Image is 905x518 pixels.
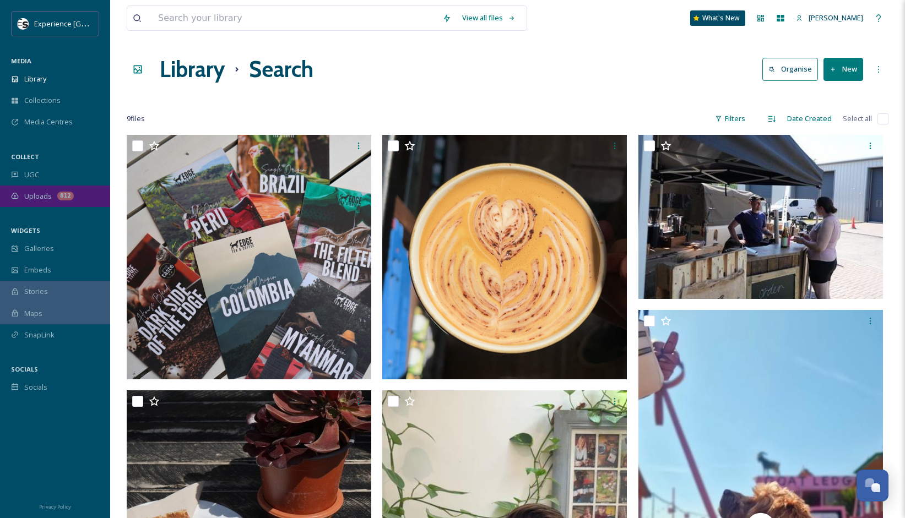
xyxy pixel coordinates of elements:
img: Edge Coffee 3.png [127,135,371,379]
a: View all files [457,7,521,29]
span: [PERSON_NAME] [809,13,863,23]
img: Edge Coffee 1.png [382,135,627,379]
a: What's New [690,10,745,26]
span: WIDGETS [11,226,40,235]
span: Embeds [24,265,51,275]
a: Privacy Policy [39,499,71,512]
button: Open Chat [857,470,888,501]
span: UGC [24,170,39,180]
div: Filters [709,108,751,129]
img: WSCC%20ES%20Socials%20Icon%20-%20Secondary%20-%20Black.jpg [18,18,29,29]
span: MEDIA [11,57,31,65]
button: New [823,58,863,80]
span: Privacy Policy [39,503,71,510]
span: SnapLink [24,330,55,340]
a: Library [160,53,225,86]
span: Uploads [24,191,52,201]
span: 9 file s [127,113,145,124]
span: SOCIALS [11,365,38,373]
img: Cast Iron 2.jpg [638,135,883,299]
span: Media Centres [24,117,73,127]
span: Stories [24,286,48,297]
span: Socials [24,382,47,392]
span: Experience [GEOGRAPHIC_DATA] [34,18,143,29]
span: Select all [843,113,872,124]
input: Search your library [153,6,437,30]
span: Library [24,74,46,84]
div: Date Created [782,108,837,129]
span: COLLECT [11,152,39,161]
button: Organise [762,58,818,80]
span: Maps [24,308,42,319]
h1: Search [249,53,313,86]
div: 812 [57,192,74,200]
a: [PERSON_NAME] [790,7,869,29]
span: Collections [24,95,61,106]
span: Galleries [24,243,54,254]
